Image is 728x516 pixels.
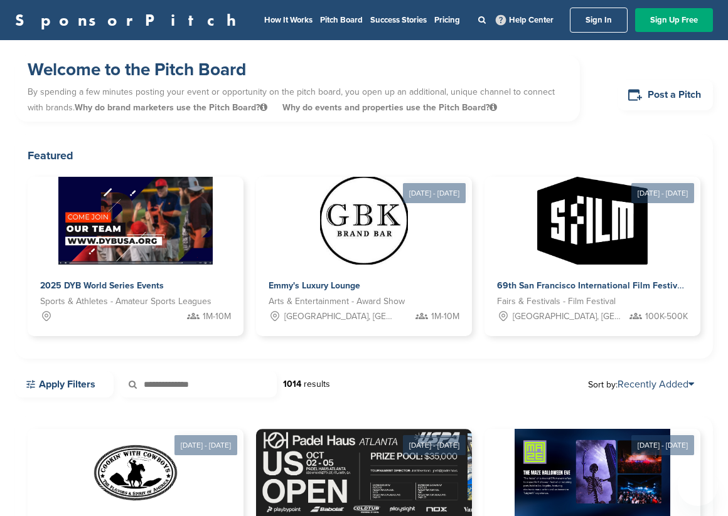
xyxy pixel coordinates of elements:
[431,310,459,324] span: 1M-10M
[618,80,713,110] a: Post a Pitch
[28,58,567,81] h1: Welcome to the Pitch Board
[15,12,244,28] a: SponsorPitch
[40,295,211,308] span: Sports & Athletes - Amateur Sports Leagues
[28,177,244,336] a: Sponsorpitch & 2025 DYB World Series Events Sports & Athletes - Amateur Sports Leagues 1M-10M
[40,280,164,291] span: 2025 DYB World Series Events
[58,177,213,265] img: Sponsorpitch &
[497,280,685,291] span: 69th San Francisco International Film Festival
[256,157,472,336] a: [DATE] - [DATE] Sponsorpitch & Emmy's Luxury Lounge Arts & Entertainment - Award Show [GEOGRAPHIC...
[631,435,694,455] div: [DATE] - [DATE]
[203,310,231,324] span: 1M-10M
[618,378,694,391] a: Recently Added
[28,147,700,164] h2: Featured
[513,310,621,324] span: [GEOGRAPHIC_DATA], [GEOGRAPHIC_DATA]
[497,295,616,308] span: Fairs & Festivals - Film Festival
[403,435,466,455] div: [DATE] - [DATE]
[269,295,405,308] span: Arts & Entertainment - Award Show
[493,13,556,28] a: Help Center
[537,177,647,265] img: Sponsorpitch &
[75,102,270,113] span: Why do brand marketers use the Pitch Board?
[304,379,330,389] span: results
[678,466,718,506] iframe: Button to launch messaging window
[28,81,567,118] p: By spending a few minutes posting your event or opportunity on the pitch board, you open up an ad...
[570,8,628,33] a: Sign In
[282,102,497,113] span: Why do events and properties use the Pitch Board?
[635,8,713,32] a: Sign Up Free
[588,379,694,389] span: Sort by:
[370,15,427,25] a: Success Stories
[434,15,460,25] a: Pricing
[631,183,694,203] div: [DATE] - [DATE]
[484,157,700,336] a: [DATE] - [DATE] Sponsorpitch & 69th San Francisco International Film Festival Fairs & Festivals -...
[284,310,393,324] span: [GEOGRAPHIC_DATA], [GEOGRAPHIC_DATA]
[269,280,360,291] span: Emmy's Luxury Lounge
[320,15,363,25] a: Pitch Board
[264,15,313,25] a: How It Works
[320,177,408,265] img: Sponsorpitch &
[283,379,301,389] strong: 1014
[403,183,466,203] div: [DATE] - [DATE]
[174,435,237,455] div: [DATE] - [DATE]
[15,371,114,398] a: Apply Filters
[645,310,688,324] span: 100K-500K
